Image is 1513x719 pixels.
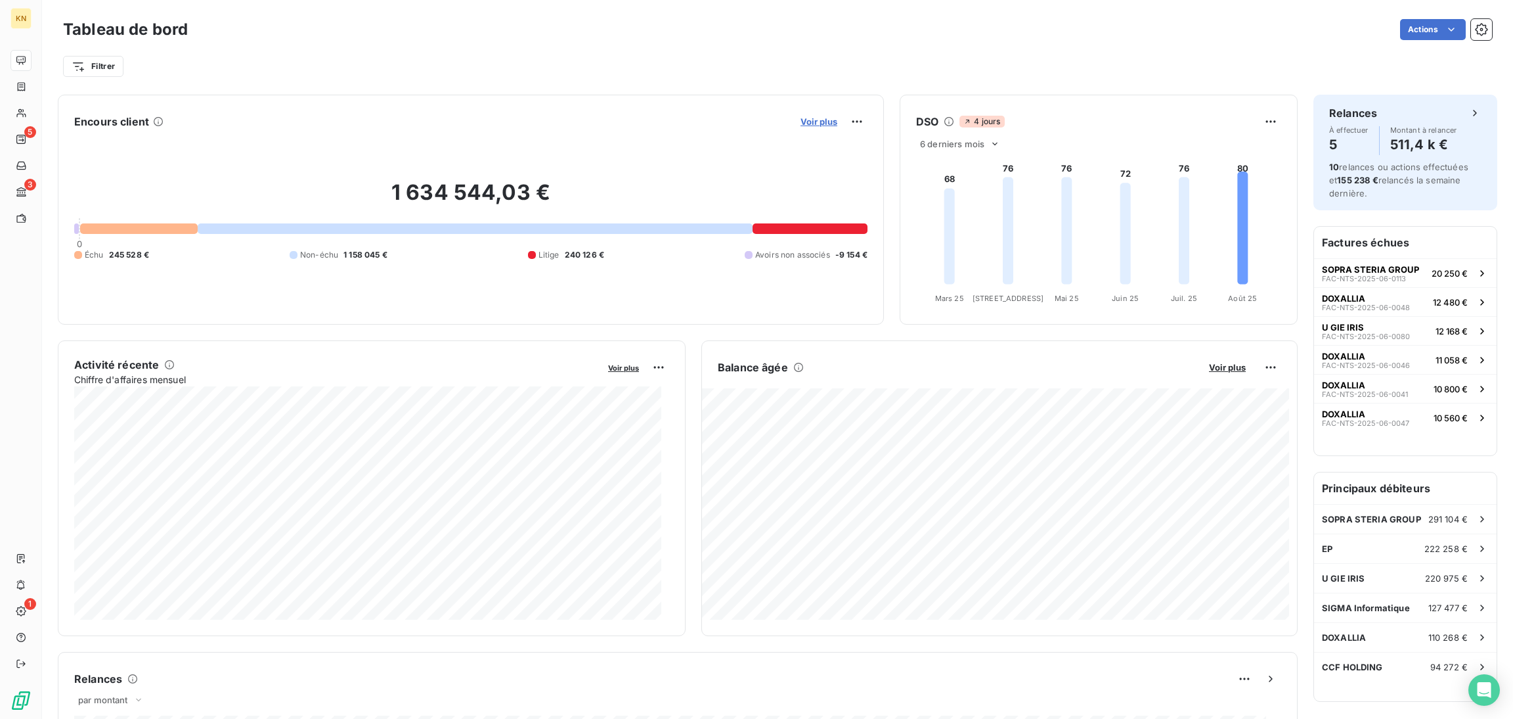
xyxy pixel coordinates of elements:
span: SIGMA Informatique [1322,603,1410,613]
span: 3 [24,179,36,191]
span: FAC-NTS-2025-06-0113 [1322,275,1406,283]
span: 291 104 € [1428,514,1468,524]
span: 155 238 € [1337,175,1378,185]
span: 222 258 € [1424,544,1468,554]
h6: Relances [1329,105,1377,121]
span: DOXALLIA [1322,409,1365,419]
button: Filtrer [63,56,123,77]
span: 0 [77,239,82,249]
h4: 5 [1329,134,1369,155]
h6: Factures échues [1314,227,1497,258]
span: Voir plus [608,363,639,373]
span: par montant [78,695,128,705]
span: 10 [1329,162,1339,172]
button: Voir plus [604,361,643,373]
button: DOXALLIAFAC-NTS-2025-06-004110 800 € [1314,374,1497,403]
span: Litige [538,249,559,261]
tspan: Juin 25 [1112,294,1139,303]
span: 10 560 € [1434,413,1468,423]
div: KN [11,8,32,29]
button: Voir plus [1205,361,1250,373]
span: Non-échu [300,249,338,261]
span: DOXALLIA [1322,293,1365,304]
h6: Activité récente [74,357,159,373]
span: -9 154 € [835,249,867,261]
span: FAC-NTS-2025-06-0080 [1322,333,1410,340]
span: Avoirs non associés [755,249,830,261]
span: FAC-NTS-2025-06-0046 [1322,361,1410,369]
span: Montant à relancer [1390,126,1457,134]
span: FAC-NTS-2025-06-0041 [1322,390,1408,398]
tspan: Août 25 [1228,294,1257,303]
span: relances ou actions effectuées et relancés la semaine dernière. [1329,162,1468,198]
span: 4 jours [959,116,1004,128]
h6: DSO [916,114,938,129]
span: 5 [24,126,36,138]
span: DOXALLIA [1322,380,1365,390]
tspan: [STREET_ADDRESS] [973,294,1043,303]
span: 110 268 € [1428,632,1468,643]
span: 10 800 € [1434,384,1468,394]
img: Logo LeanPay [11,690,32,711]
span: Voir plus [800,116,837,127]
h6: Encours client [74,114,149,129]
span: 20 250 € [1432,268,1468,279]
button: DOXALLIAFAC-NTS-2025-06-004812 480 € [1314,287,1497,316]
h6: Balance âgée [718,359,788,375]
h3: Tableau de bord [63,18,188,41]
span: 220 975 € [1425,573,1468,584]
a: 5 [11,129,31,150]
button: Voir plus [797,116,841,128]
span: 1 158 045 € [343,249,387,261]
span: FAC-NTS-2025-06-0047 [1322,419,1409,427]
a: 3 [11,181,31,202]
button: DOXALLIAFAC-NTS-2025-06-004611 058 € [1314,345,1497,374]
span: DOXALLIA [1322,351,1365,361]
span: FAC-NTS-2025-06-0048 [1322,304,1410,312]
span: 6 derniers mois [920,139,984,149]
h4: 511,4 k € [1390,134,1457,155]
h6: Relances [74,671,122,687]
a: 1 [11,601,31,622]
span: U GIE IRIS [1322,322,1364,333]
span: Voir plus [1209,362,1246,373]
tspan: Juil. 25 [1171,294,1197,303]
span: 12 480 € [1433,297,1468,308]
span: 94 272 € [1430,662,1468,672]
span: 1 [24,598,36,610]
button: Actions [1400,19,1466,40]
tspan: Mars 25 [935,294,964,303]
div: Open Intercom Messenger [1468,674,1500,706]
h2: 1 634 544,03 € [74,179,867,219]
span: SOPRA STERIA GROUP [1322,514,1421,524]
span: 12 168 € [1436,326,1468,336]
span: CCF HOLDING [1322,662,1383,672]
span: 240 126 € [565,249,604,261]
button: U GIE IRISFAC-NTS-2025-06-008012 168 € [1314,316,1497,345]
span: 127 477 € [1428,603,1468,613]
tspan: Mai 25 [1055,294,1079,303]
span: EP [1322,544,1332,554]
span: À effectuer [1329,126,1369,134]
span: U GIE IRIS [1322,573,1365,584]
h6: Principaux débiteurs [1314,473,1497,504]
span: 11 058 € [1436,355,1468,365]
span: Chiffre d'affaires mensuel [74,373,599,386]
button: SOPRA STERIA GROUPFAC-NTS-2025-06-011320 250 € [1314,258,1497,287]
button: DOXALLIAFAC-NTS-2025-06-004710 560 € [1314,403,1497,432]
span: Échu [85,249,104,261]
span: SOPRA STERIA GROUP [1322,264,1419,275]
span: DOXALLIA [1322,632,1366,643]
span: 245 528 € [109,249,149,261]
